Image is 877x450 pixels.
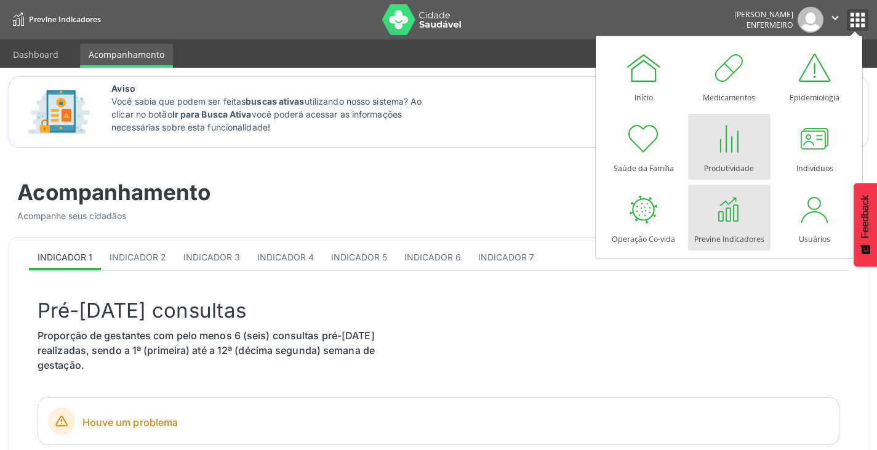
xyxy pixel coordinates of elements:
[172,109,252,119] strong: Ir para Busca Ativa
[331,252,387,262] span: Indicador 5
[603,43,685,109] a: Início
[111,82,437,95] span: Aviso
[688,114,771,180] a: Produtividade
[774,114,856,180] a: Indivíduos
[80,44,173,68] a: Acompanhamento
[603,185,685,251] a: Operação Co-vida
[847,9,868,31] button: apps
[4,44,67,65] a: Dashboard
[17,209,430,222] div: Acompanhe seus cidadãos
[734,9,793,20] div: [PERSON_NAME]
[246,96,304,106] strong: buscas ativas
[774,185,856,251] a: Usuários
[257,252,314,262] span: Indicador 4
[404,252,461,262] span: Indicador 6
[478,252,534,262] span: Indicador 7
[17,179,430,205] div: Acompanhamento
[798,7,823,33] img: img
[38,298,246,323] span: Pré-[DATE] consultas
[24,84,94,140] img: Imagem de CalloutCard
[82,415,829,430] span: Houve um problema
[183,252,240,262] span: Indicador 3
[828,11,842,25] i: 
[860,195,871,238] span: Feedback
[688,185,771,251] a: Previne Indicadores
[747,20,793,30] span: Enfermeiro
[688,43,771,109] a: Medicamentos
[111,95,437,134] p: Você sabia que podem ser feitas utilizando nosso sistema? Ao clicar no botão você poderá acessar ...
[38,329,375,371] span: Proporção de gestantes com pelo menos 6 (seis) consultas pré-[DATE] realizadas, sendo a 1ª (prime...
[110,252,166,262] span: Indicador 2
[29,14,101,25] span: Previne Indicadores
[774,43,856,109] a: Epidemiologia
[603,114,685,180] a: Saúde da Família
[854,183,877,267] button: Feedback - Mostrar pesquisa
